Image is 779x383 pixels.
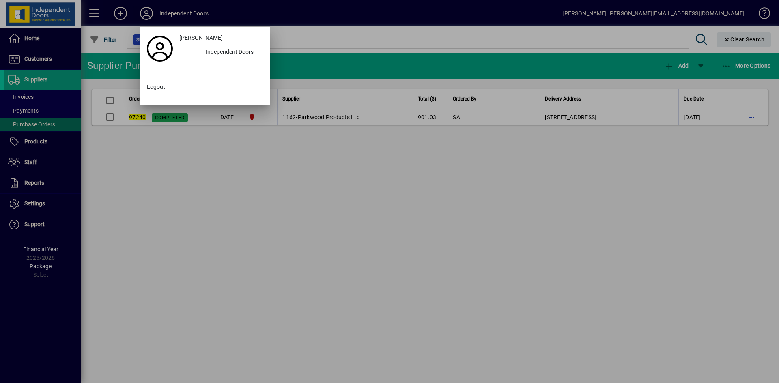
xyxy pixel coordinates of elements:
a: Profile [144,41,176,56]
a: [PERSON_NAME] [176,31,266,45]
button: Logout [144,80,266,94]
div: Independent Doors [199,45,266,60]
span: [PERSON_NAME] [179,34,223,42]
button: Independent Doors [176,45,266,60]
span: Logout [147,83,165,91]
